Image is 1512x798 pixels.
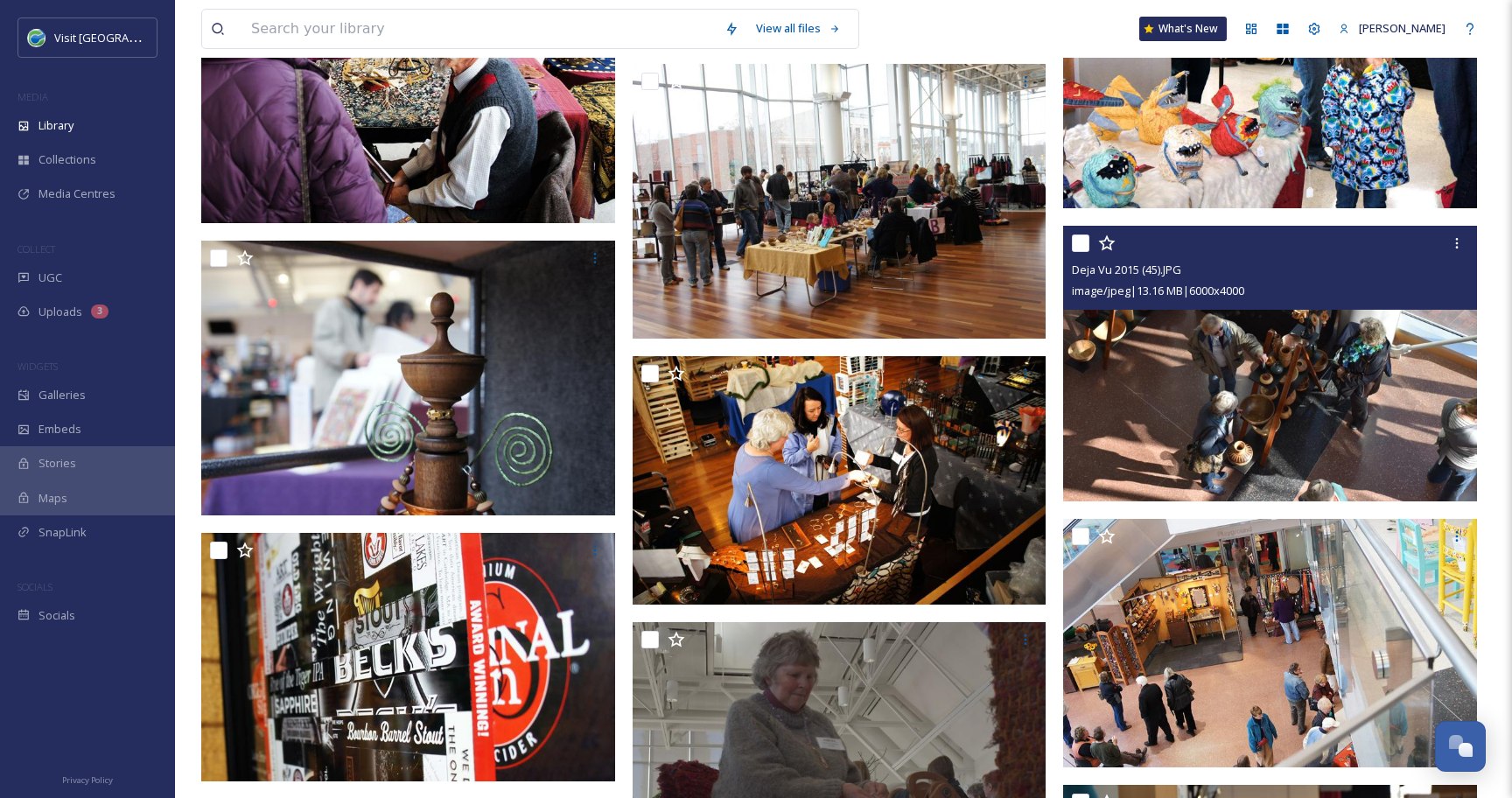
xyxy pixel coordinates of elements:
img: becks.jpg [201,533,615,781]
span: Maps [38,490,67,507]
a: Privacy Policy [62,768,113,789]
span: Visit [GEOGRAPHIC_DATA] [US_STATE] [54,29,252,45]
span: WIDGETS [17,360,58,373]
img: cvctwitlogo_400x400.jpg [28,29,45,46]
span: image/jpeg | 13.16 MB | 6000 x 4000 [1072,283,1244,298]
span: UGC [38,269,62,286]
span: COLLECT [17,242,55,255]
span: [PERSON_NAME] [1359,20,1445,36]
a: What's New [1139,17,1227,41]
span: SOCIALS [17,580,52,593]
img: Deja Vu 2015 (45).JPG [1063,226,1477,502]
span: SnapLink [38,524,87,541]
input: Search your library [242,10,716,48]
span: Uploads [38,304,82,320]
span: Socials [38,607,75,624]
a: [PERSON_NAME] [1330,11,1454,45]
img: DSC01005.JPG [201,241,615,515]
span: Collections [38,151,96,168]
span: Privacy Policy [62,774,113,786]
img: DSC01011.JPG [633,64,1046,339]
a: View all files [747,11,850,45]
span: Media Centres [38,185,115,202]
span: Deja Vu 2015 (45).JPG [1072,262,1181,277]
span: Stories [38,455,76,472]
img: shoppers3.jpg [1063,519,1477,767]
span: Galleries [38,387,86,403]
img: 92.jpg [633,356,1046,605]
span: Embeds [38,421,81,437]
button: Open Chat [1435,721,1486,772]
div: 3 [91,304,108,318]
span: Library [38,117,73,134]
span: MEDIA [17,90,48,103]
